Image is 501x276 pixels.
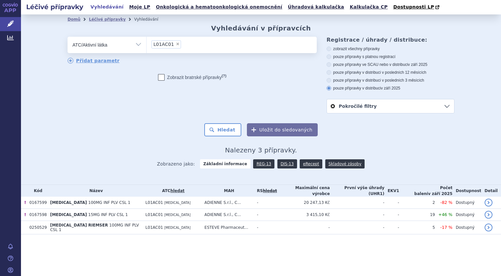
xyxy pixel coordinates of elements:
[277,197,330,209] td: 20 247,13 Kč
[146,212,163,217] span: L01AC01
[201,197,254,209] td: ADIENNE S.r.l., C...
[68,17,80,22] a: Domů
[485,211,492,219] a: detail
[26,197,47,209] td: 0167599
[327,99,454,113] a: Pokročilé filtry
[134,14,167,24] li: Vyhledávání
[263,188,277,193] a: vyhledávání neobsahuje žádnou platnou referenční skupinu
[176,42,180,46] span: ×
[327,78,454,83] label: pouze přípravky v distribuci v posledních 3 měsících
[26,221,47,234] td: 0250529
[300,159,322,168] a: eRecept
[153,42,174,47] span: L01AC01
[384,197,399,209] td: -
[26,209,47,221] td: 0167598
[254,185,277,197] th: RS
[327,54,454,59] label: pouze přípravky s platnou registrací
[142,185,201,197] th: ATC
[399,221,435,234] td: 5
[384,221,399,234] td: -
[277,209,330,221] td: 3 415,10 Kč
[399,197,435,209] td: 2
[399,185,452,197] th: Počet balení
[327,46,454,51] label: zobrazit všechny přípravky
[254,197,277,209] td: -
[384,209,399,221] td: -
[452,221,481,234] td: Dostupný
[26,185,47,197] th: Kód
[485,199,492,207] a: detail
[157,159,195,168] span: Zobrazeno jako:
[24,200,26,205] span: U tohoto přípravku vypisujeme SCUP.
[164,226,190,229] span: [MEDICAL_DATA]
[50,223,139,232] span: 100MG INF PLV CSL 1
[263,188,277,193] del: hledat
[164,201,190,205] span: [MEDICAL_DATA]
[127,3,152,11] a: Moje LP
[440,200,452,205] span: -82 %
[327,37,454,43] h3: Registrace / úhrady / distribuce:
[183,40,187,48] input: L01AC01
[286,3,346,11] a: Úhradová kalkulačka
[391,3,443,12] a: Dostupnosti LP
[277,185,330,197] th: Maximální cena výrobce
[89,3,126,11] a: Vyhledávání
[50,200,87,205] span: [MEDICAL_DATA]
[204,123,241,136] button: Hledat
[327,70,454,75] label: pouze přípravky v distribuci v posledních 12 měsících
[399,209,435,221] td: 19
[452,185,481,197] th: Dostupnost
[253,159,274,168] a: REG-13
[408,62,427,67] span: v září 2025
[277,221,330,234] td: -
[222,74,226,78] abbr: (?)
[47,185,142,197] th: Název
[225,146,297,154] span: Nalezeny 3 přípravky.
[68,58,120,64] a: Přidat parametr
[485,224,492,231] a: detail
[201,209,254,221] td: ADIENNE S.r.l., C...
[50,212,87,217] span: [MEDICAL_DATA]
[146,225,163,230] span: L01AC01
[381,86,400,90] span: v září 2025
[158,74,227,81] label: Zobrazit bratrské přípravky
[247,123,318,136] button: Uložit do sledovaných
[24,212,26,217] span: U tohoto přípravku vypisujeme SCUP.
[200,159,250,168] strong: Základní informace
[88,200,130,205] span: 100MG INF PLV CSL 1
[428,191,452,196] span: v září 2025
[154,3,284,11] a: Onkologická a hematoonkologická onemocnění
[384,185,399,197] th: EKV1
[170,188,185,193] a: hledat
[330,221,384,234] td: -
[348,3,390,11] a: Kalkulačka CP
[277,159,297,168] a: DIS-13
[327,86,454,91] label: pouze přípravky v distribuci
[327,62,454,67] label: pouze přípravky ve SCAU nebo v distribuci
[452,209,481,221] td: Dostupný
[440,225,452,230] span: -17 %
[438,212,452,217] span: +46 %
[201,221,254,234] td: ESTEVE Pharmaceut...
[211,24,311,32] h2: Vyhledávání v přípravcích
[330,209,384,221] td: -
[88,212,128,217] span: 15MG INF PLV CSL 1
[330,185,384,197] th: První výše úhrady (UHR1)
[393,4,434,10] span: Dostupnosti LP
[452,197,481,209] td: Dostupný
[330,197,384,209] td: -
[21,2,89,11] h2: Léčivé přípravky
[89,17,126,22] a: Léčivé přípravky
[325,159,365,168] a: Skladové zásoby
[146,200,163,205] span: L01AC01
[164,213,190,217] span: [MEDICAL_DATA]
[50,223,108,227] span: [MEDICAL_DATA] RIEMSER
[481,185,501,197] th: Detail
[201,185,254,197] th: MAH
[254,221,277,234] td: -
[254,209,277,221] td: -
